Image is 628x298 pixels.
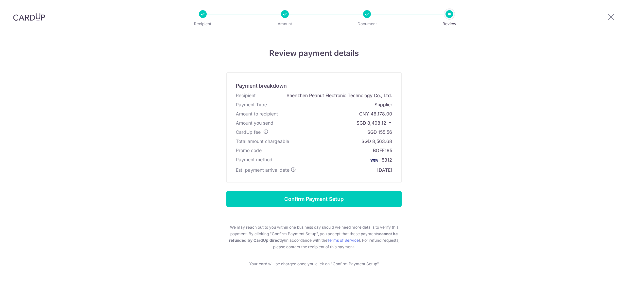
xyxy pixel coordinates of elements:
div: Shenzhen Peanut Electronic Technology Co., Ltd. [287,92,392,99]
div: Payment breakdown [236,82,287,90]
div: Est. payment arrival date [236,167,296,173]
div: Amount you send [236,120,273,126]
span: Total amount chargeable [236,138,289,144]
p: Amount [261,21,309,27]
p: We may reach out to you within one business day should we need more details to verify this paymen... [226,224,402,250]
p: Review [425,21,474,27]
div: [DATE] [377,167,392,173]
div: Supplier [375,101,392,108]
h4: Review payment details [123,47,505,59]
img: <span class="translation_missing" title="translation missing: en.account_steps.new_confirm_form.b... [367,156,380,164]
a: Terms of Service [327,238,359,243]
iframe: Opens a widget where you can find more information [586,278,621,295]
div: Amount to recipient [236,111,278,117]
p: Recipient [179,21,227,27]
div: Payment method [236,156,272,164]
span: 5312 [382,157,392,163]
input: Confirm Payment Setup [226,191,402,207]
p: SGD 8,408.12 [357,120,392,126]
div: SGD 155.56 [367,129,392,135]
img: CardUp [13,13,45,21]
p: Your card will be charged once you click on "Confirm Payment Setup" [226,261,402,267]
span: SGD 8,408.12 [357,120,386,126]
span: CardUp fee [236,129,261,135]
div: Promo code [236,147,262,154]
div: CNY 46,178.00 [359,111,392,117]
div: BOFF185 [373,147,392,154]
div: Recipient [236,92,256,99]
p: Document [343,21,391,27]
span: translation missing: en.account_steps.new_confirm_form.xb_payment.header.payment_type [236,102,267,107]
div: SGD 8,563.68 [361,138,392,145]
